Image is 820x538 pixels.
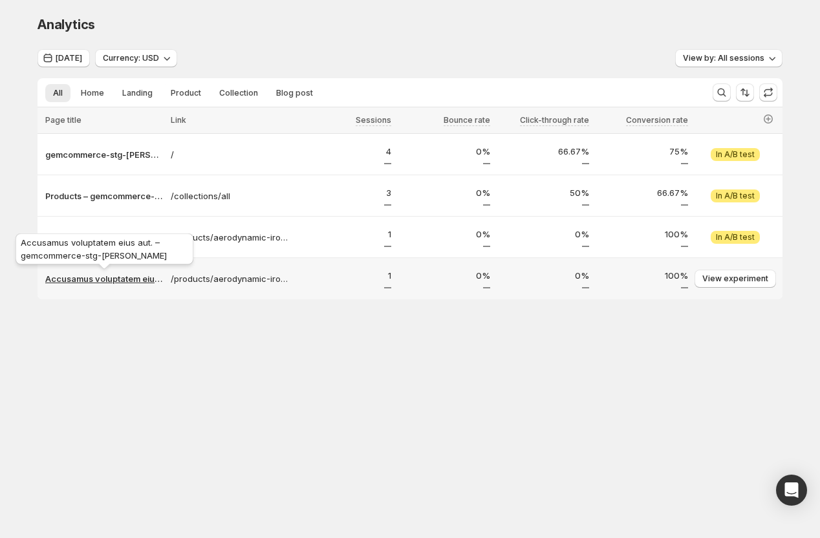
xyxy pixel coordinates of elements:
p: 75% [597,145,688,158]
p: 50% [498,186,589,199]
p: 0% [399,269,490,282]
span: In A/B test [716,191,755,201]
span: Product [171,88,201,98]
span: View by: All sessions [683,53,764,63]
button: Search and filter results [713,83,731,102]
span: All [53,88,63,98]
span: Link [171,115,186,125]
div: Open Intercom Messenger [776,475,807,506]
p: 0% [399,186,490,199]
span: Currency: USD [103,53,159,63]
p: 1 [300,269,391,282]
span: Sessions [356,115,391,125]
span: Landing [122,88,153,98]
button: Currency: USD [95,49,177,67]
p: 0% [498,269,589,282]
button: View experiment [695,270,776,288]
span: Collection [219,88,258,98]
a: /products/aerodynamic-iron-clock [171,231,292,244]
button: Products – gemcommerce-stg-[PERSON_NAME] [45,189,163,202]
p: 0% [399,145,490,158]
a: /products/aerodynamic-iron-bottle [171,272,292,285]
span: In A/B test [716,232,755,242]
button: gemcommerce-stg-[PERSON_NAME] [45,148,163,161]
a: /collections/all [171,189,292,202]
p: 4 [300,145,391,158]
span: Bounce rate [444,115,490,125]
span: Analytics [38,17,95,32]
span: Conversion rate [626,115,688,125]
span: Blog post [276,88,313,98]
button: Sort the results [736,83,754,102]
span: [DATE] [56,53,82,63]
span: Page title [45,115,81,125]
p: 3 [300,186,391,199]
span: Home [81,88,104,98]
p: 0% [399,228,490,241]
p: 66.67% [597,186,688,199]
span: View experiment [702,274,768,284]
p: 0% [498,228,589,241]
button: Accusamus voluptatem eius aut. – gemcommerce-stg-[PERSON_NAME] [45,272,163,285]
span: In A/B test [716,149,755,160]
p: 66.67% [498,145,589,158]
p: 1 [300,228,391,241]
p: 100% [597,269,688,282]
span: Click-through rate [520,115,589,125]
button: [DATE] [38,49,90,67]
p: 100% [597,228,688,241]
button: View by: All sessions [675,49,782,67]
a: / [171,148,292,161]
